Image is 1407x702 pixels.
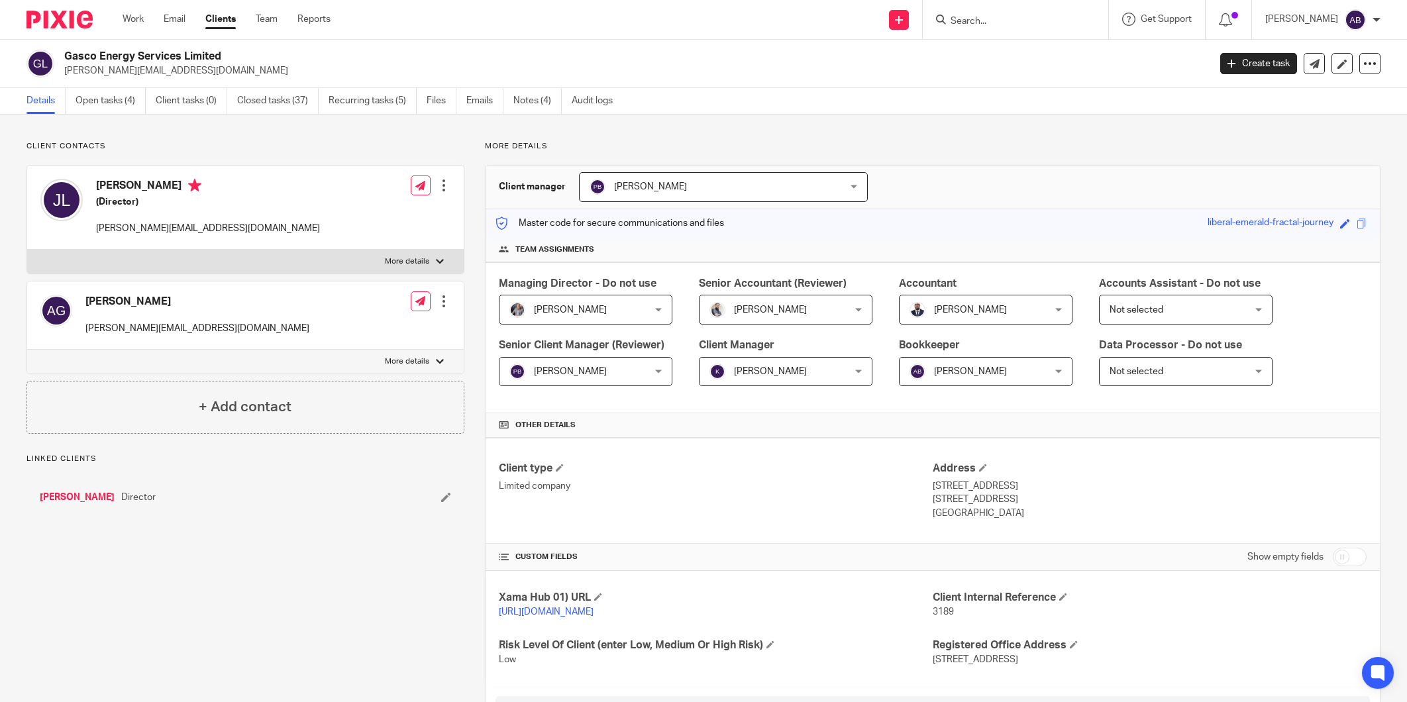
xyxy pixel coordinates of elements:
[734,367,807,376] span: [PERSON_NAME]
[934,305,1007,315] span: [PERSON_NAME]
[499,340,664,350] span: Senior Client Manager (Reviewer)
[933,507,1367,520] p: [GEOGRAPHIC_DATA]
[1220,53,1297,74] a: Create task
[499,591,933,605] h4: Xama Hub 01) URL
[40,179,83,221] img: svg%3E
[1099,340,1242,350] span: Data Processor - Do not use
[933,479,1367,493] p: [STREET_ADDRESS]
[26,141,464,152] p: Client contacts
[614,182,687,191] span: [PERSON_NAME]
[64,50,973,64] h2: Gasco Energy Services Limited
[949,16,1068,28] input: Search
[910,364,925,379] img: svg%3E
[40,295,72,326] img: svg%3E
[499,607,594,617] a: [URL][DOMAIN_NAME]
[933,655,1018,664] span: [STREET_ADDRESS]
[934,367,1007,376] span: [PERSON_NAME]
[1208,216,1333,231] div: liberal-emerald-fractal-journey
[513,88,562,114] a: Notes (4)
[64,64,1200,77] p: [PERSON_NAME][EMAIL_ADDRESS][DOMAIN_NAME]
[1110,367,1163,376] span: Not selected
[734,305,807,315] span: [PERSON_NAME]
[96,179,320,195] h4: [PERSON_NAME]
[499,638,933,652] h4: Risk Level Of Client (enter Low, Medium Or High Risk)
[26,88,66,114] a: Details
[329,88,417,114] a: Recurring tasks (5)
[1345,9,1366,30] img: svg%3E
[495,217,724,230] p: Master code for secure communications and files
[509,364,525,379] img: svg%3E
[572,88,623,114] a: Audit logs
[933,462,1367,476] h4: Address
[96,195,320,209] h5: (Director)
[933,591,1367,605] h4: Client Internal Reference
[1110,305,1163,315] span: Not selected
[188,179,201,192] i: Primary
[499,180,566,193] h3: Client manager
[121,491,156,504] span: Director
[1265,13,1338,26] p: [PERSON_NAME]
[1141,15,1192,24] span: Get Support
[156,88,227,114] a: Client tasks (0)
[534,367,607,376] span: [PERSON_NAME]
[26,454,464,464] p: Linked clients
[85,322,309,335] p: [PERSON_NAME][EMAIL_ADDRESS][DOMAIN_NAME]
[709,364,725,379] img: svg%3E
[205,13,236,26] a: Clients
[123,13,144,26] a: Work
[899,278,957,289] span: Accountant
[26,11,93,28] img: Pixie
[499,655,516,664] span: Low
[385,356,429,367] p: More details
[427,88,456,114] a: Files
[699,340,774,350] span: Client Manager
[499,278,656,289] span: Managing Director - Do not use
[515,244,594,255] span: Team assignments
[499,462,933,476] h4: Client type
[1247,550,1324,564] label: Show empty fields
[534,305,607,315] span: [PERSON_NAME]
[26,50,54,77] img: svg%3E
[699,278,847,289] span: Senior Accountant (Reviewer)
[709,302,725,318] img: Pixie%2002.jpg
[485,141,1381,152] p: More details
[590,179,605,195] img: svg%3E
[933,493,1367,506] p: [STREET_ADDRESS]
[237,88,319,114] a: Closed tasks (37)
[385,256,429,267] p: More details
[96,222,320,235] p: [PERSON_NAME][EMAIL_ADDRESS][DOMAIN_NAME]
[933,638,1367,652] h4: Registered Office Address
[85,295,309,309] h4: [PERSON_NAME]
[509,302,525,318] img: -%20%20-%20studio@ingrained.co.uk%20for%20%20-20220223%20at%20101413%20-%201W1A2026.jpg
[910,302,925,318] img: WhatsApp%20Image%202022-05-18%20at%206.27.04%20PM.jpeg
[40,491,115,504] a: [PERSON_NAME]
[499,552,933,562] h4: CUSTOM FIELDS
[499,479,933,493] p: Limited company
[256,13,278,26] a: Team
[466,88,503,114] a: Emails
[164,13,185,26] a: Email
[76,88,146,114] a: Open tasks (4)
[199,397,291,417] h4: + Add contact
[515,420,576,430] span: Other details
[899,340,960,350] span: Bookkeeper
[297,13,331,26] a: Reports
[933,607,954,617] span: 3189
[1099,278,1261,289] span: Accounts Assistant - Do not use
